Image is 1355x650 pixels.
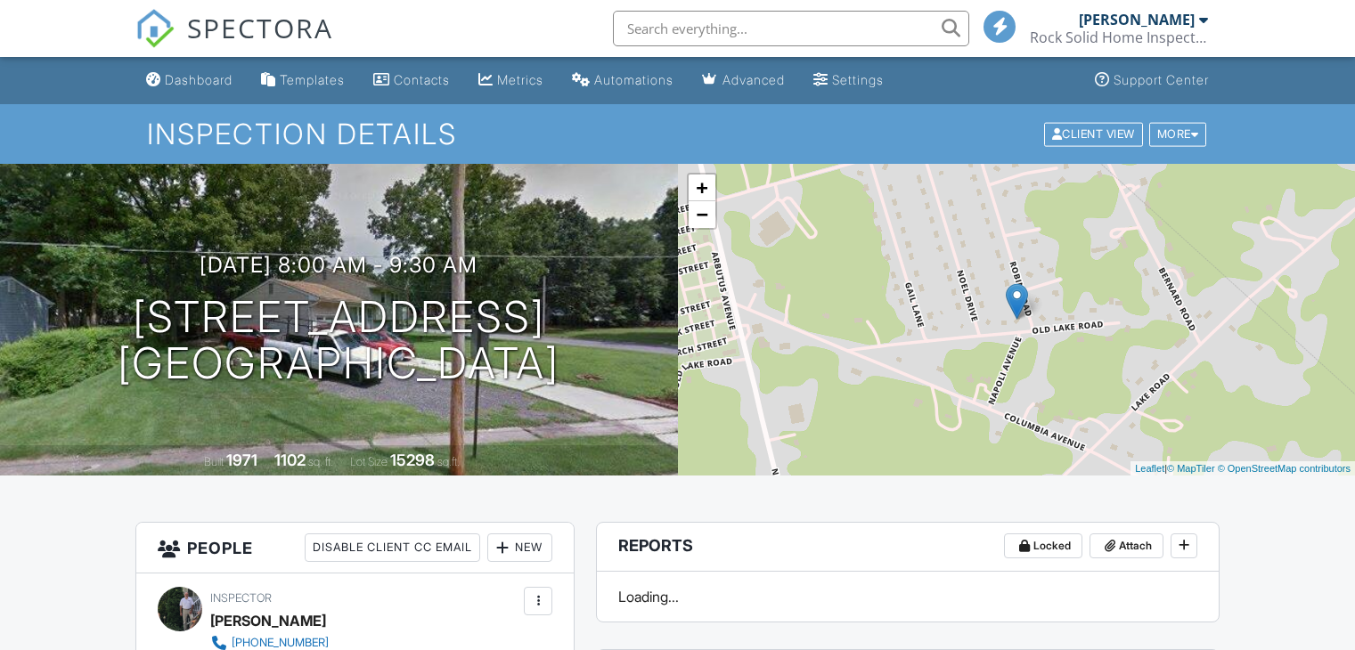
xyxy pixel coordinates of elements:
[136,523,574,573] h3: People
[613,11,969,46] input: Search everything...
[118,294,559,388] h1: [STREET_ADDRESS] [GEOGRAPHIC_DATA]
[487,533,552,562] div: New
[1044,122,1143,146] div: Client View
[210,591,272,605] span: Inspector
[471,64,551,97] a: Metrics
[394,72,450,87] div: Contacts
[1088,64,1216,97] a: Support Center
[1030,28,1208,46] div: Rock Solid Home Inspections, LLC
[187,9,333,46] span: SPECTORA
[135,24,333,61] a: SPECTORA
[280,72,345,87] div: Templates
[689,201,715,228] a: Zoom out
[806,64,891,97] a: Settings
[1131,461,1355,476] div: |
[232,636,329,650] div: [PHONE_NUMBER]
[210,607,326,634] div: [PERSON_NAME]
[226,451,257,469] div: 1971
[689,175,715,201] a: Zoom in
[565,64,681,97] a: Automations (Basic)
[200,253,478,277] h3: [DATE] 8:00 am - 9:30 am
[497,72,543,87] div: Metrics
[254,64,352,97] a: Templates
[695,64,792,97] a: Advanced
[722,72,785,87] div: Advanced
[147,118,1208,150] h1: Inspection Details
[390,451,435,469] div: 15298
[1218,463,1351,474] a: © OpenStreetMap contributors
[274,451,306,469] div: 1102
[366,64,457,97] a: Contacts
[1135,463,1164,474] a: Leaflet
[1167,463,1215,474] a: © MapTiler
[1079,11,1195,28] div: [PERSON_NAME]
[1149,122,1207,146] div: More
[1042,126,1147,140] a: Client View
[437,455,460,468] span: sq.ft.
[308,455,333,468] span: sq. ft.
[165,72,233,87] div: Dashboard
[139,64,240,97] a: Dashboard
[135,9,175,48] img: The Best Home Inspection Software - Spectora
[1114,72,1209,87] div: Support Center
[594,72,673,87] div: Automations
[832,72,884,87] div: Settings
[204,455,224,468] span: Built
[305,533,480,562] div: Disable Client CC Email
[350,455,388,468] span: Lot Size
